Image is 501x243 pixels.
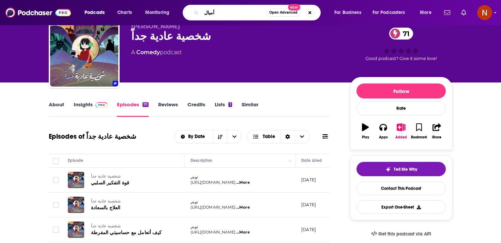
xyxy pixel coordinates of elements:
[373,8,405,17] span: For Podcasters
[145,8,169,17] span: Monitoring
[91,199,121,203] span: شخصية عادية جداً
[91,180,172,186] a: قوة التفكير السلبي
[389,28,413,40] a: 71
[477,5,492,20] span: Logged in as AdelNBM
[301,156,322,165] div: Date Aired
[263,134,275,139] span: Table
[288,4,300,11] span: New
[91,204,172,211] a: العلاج بالسعادة
[131,23,180,30] span: [PERSON_NAME]
[242,101,258,117] a: Similar
[113,7,136,18] a: Charts
[330,7,370,18] button: open menu
[227,130,241,143] button: open menu
[396,28,413,40] span: 71
[301,227,316,232] p: [DATE]
[215,101,232,117] a: Lists1
[356,83,446,98] button: Follow
[420,8,431,17] span: More
[53,177,59,183] span: Toggle select row
[378,231,431,237] span: Get this podcast via API
[301,177,316,183] p: [DATE]
[395,135,407,139] div: Added
[188,134,207,139] span: By Date
[477,5,492,20] img: User Profile
[91,230,162,236] span: كيف أتعامل مع حساسيتي المفرطة
[5,6,71,19] img: Podchaser - Follow, Share and Rate Podcasts
[392,119,410,143] button: Added
[49,132,136,141] h1: Episodes of شخصية عادية جداً
[95,102,107,108] img: Podchaser Pro
[91,229,172,236] a: كيف أتعامل مع حساسيتي المفرطة
[131,48,182,57] div: A podcast
[415,7,440,18] button: open menu
[247,130,309,143] button: Choose View
[356,101,446,115] div: Rate
[91,180,129,186] span: قوة التفكير السلبي
[366,226,437,242] a: Get this podcast via API
[213,130,227,143] button: Sort Direction
[379,135,388,139] div: Apps
[365,56,437,61] span: Good podcast? Give it some love!
[142,102,149,107] div: 111
[201,7,266,18] input: Search podcasts, credits, & more...
[286,157,294,165] button: Column Actions
[374,119,392,143] button: Apps
[91,174,121,179] span: شخصية عادية جداً
[410,119,428,143] button: Bookmark
[191,174,198,179] span: تويتر
[136,49,160,56] a: Comedy
[191,199,198,204] span: تويتر
[269,11,298,14] span: Open Advanced
[334,8,361,17] span: For Business
[189,5,327,20] div: Search podcasts, credits, & more...
[80,7,113,18] button: open menu
[411,135,427,139] div: Bookmark
[140,7,178,18] button: open menu
[50,18,118,87] img: شخصية عادية جداً
[174,130,242,143] h2: Choose List sort
[191,180,236,185] span: [URL][DOMAIN_NAME]
[236,180,250,185] span: ...More
[68,156,83,165] div: Episode
[187,101,205,117] a: Credits
[432,135,441,139] div: Share
[91,224,121,228] span: شخصية عادية جداً
[385,167,391,172] img: tell me why sparkle
[458,7,469,18] a: Show notifications dropdown
[362,135,369,139] div: Play
[91,198,172,204] a: شخصية عادية جداً
[428,119,446,143] button: Share
[394,167,417,172] span: Tell Me Why
[191,156,212,165] div: Description
[356,119,374,143] button: Play
[301,202,316,208] p: [DATE]
[91,223,172,229] a: شخصية عادية جداً
[356,182,446,195] a: Contact This Podcast
[191,205,236,210] span: [URL][DOMAIN_NAME]
[441,7,453,18] a: Show notifications dropdown
[356,200,446,214] button: Export One-Sheet
[191,224,198,229] span: تويتر
[280,130,295,143] div: Sort Direction
[228,102,232,107] div: 1
[53,202,59,208] span: Toggle select row
[368,7,415,18] button: open menu
[350,23,452,65] div: 71Good podcast? Give it some love!
[117,8,132,17] span: Charts
[74,101,107,117] a: InsightsPodchaser Pro
[191,230,236,234] span: [URL][DOMAIN_NAME]
[174,134,213,139] button: open menu
[477,5,492,20] button: Show profile menu
[236,205,250,210] span: ...More
[158,101,178,117] a: Reviews
[117,101,149,117] a: Episodes111
[49,101,64,117] a: About
[85,8,105,17] span: Podcasts
[266,9,301,17] button: Open AdvancedNew
[91,205,120,211] span: العلاج بالسعادة
[53,227,59,233] span: Toggle select row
